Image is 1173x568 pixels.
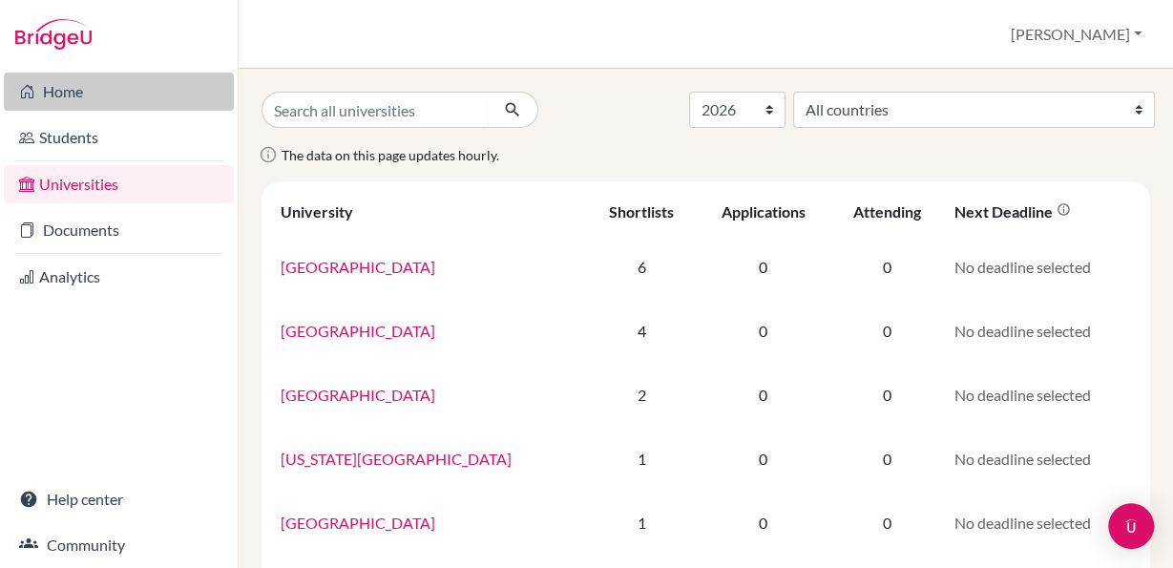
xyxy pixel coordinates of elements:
img: Bridge-U [15,19,92,50]
span: No deadline selected [954,514,1091,532]
span: No deadline selected [954,386,1091,404]
td: 1 [587,427,697,491]
td: 2 [587,363,697,427]
div: Attending [852,202,920,221]
td: 0 [830,491,944,555]
td: 6 [587,235,697,299]
span: The data on this page updates hourly. [282,147,499,163]
span: No deadline selected [954,450,1091,468]
td: 0 [830,235,944,299]
button: [PERSON_NAME] [1002,16,1150,53]
a: Home [4,73,234,111]
a: [GEOGRAPHIC_DATA] [281,514,435,532]
td: 0 [830,299,944,363]
a: [GEOGRAPHIC_DATA] [281,322,435,340]
td: 0 [697,235,830,299]
td: 0 [830,427,944,491]
a: Documents [4,211,234,249]
td: 4 [587,299,697,363]
a: [GEOGRAPHIC_DATA] [281,386,435,404]
input: Search all universities [262,92,489,128]
div: Shortlists [609,202,674,221]
a: Community [4,526,234,564]
td: 0 [697,363,830,427]
td: 0 [697,299,830,363]
a: Universities [4,165,234,203]
a: [US_STATE][GEOGRAPHIC_DATA] [281,450,512,468]
div: Open Intercom Messenger [1108,503,1154,549]
th: University [269,189,587,235]
div: Applications [722,202,806,221]
a: [GEOGRAPHIC_DATA] [281,258,435,276]
a: Analytics [4,258,234,296]
span: No deadline selected [954,258,1091,276]
span: No deadline selected [954,322,1091,340]
td: 0 [697,491,830,555]
a: Help center [4,480,234,518]
td: 1 [587,491,697,555]
td: 0 [697,427,830,491]
td: 0 [830,363,944,427]
a: Students [4,118,234,157]
div: Next deadline [954,202,1071,221]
